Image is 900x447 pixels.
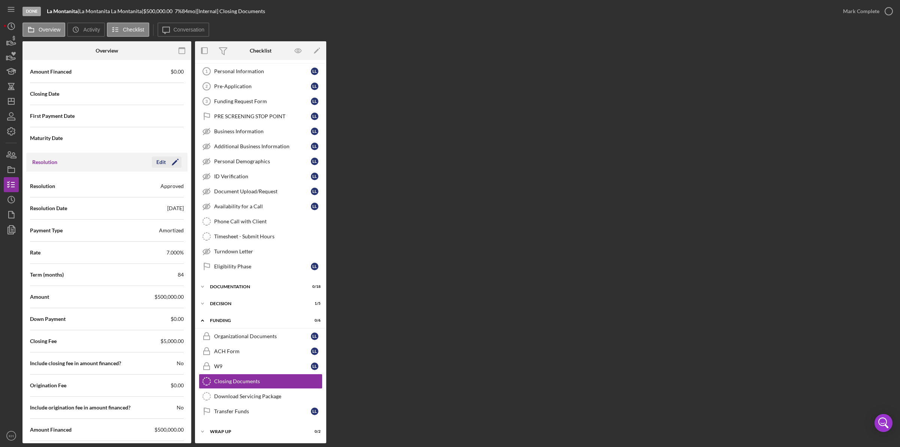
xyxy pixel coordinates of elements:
[30,293,49,301] span: Amount
[174,27,205,33] label: Conversation
[214,203,311,209] div: Availability for a Call
[30,360,121,367] span: Include closing fee in amount financed?
[107,23,149,37] button: Checklist
[199,79,322,94] a: 2Pre-ApplicationLL
[157,23,210,37] button: Conversation
[30,182,55,190] span: Resolution
[182,8,195,14] div: 84 mo
[160,182,184,190] div: Approved
[154,426,184,433] span: $500,000.00
[152,157,181,168] button: Edit
[214,128,311,134] div: Business Information
[30,404,130,411] span: Include origination fee in amount financed?
[199,124,322,139] a: Business InformationLL
[307,318,321,323] div: 0 / 6
[199,374,322,389] a: Closing Documents
[214,408,311,414] div: Transfer Funds
[199,94,322,109] a: 3Funding Request FormLL
[214,263,311,269] div: Eligibility Phase
[311,98,318,105] div: L L
[67,23,105,37] button: Activity
[199,244,322,259] a: Turndown Letter
[214,83,311,89] div: Pre-Application
[32,158,57,166] h3: Resolution
[171,68,184,75] span: $0.00
[22,7,41,16] div: Done
[214,68,311,74] div: Personal Information
[311,173,318,180] div: L L
[311,363,318,370] div: L L
[199,184,322,199] a: Document Upload/RequestLL
[79,8,143,14] div: La Montanita La Montanita |
[311,143,318,150] div: L L
[199,109,322,124] a: PRE SCREENING STOP POINTLL
[143,8,175,14] div: $500,000.00
[167,205,184,212] span: [DATE]
[30,249,40,256] span: Rate
[30,68,72,75] span: Amount Financed
[171,382,184,389] span: $0.00
[30,315,66,323] span: Down Payment
[214,218,322,224] div: Phone Call with Client
[214,363,311,369] div: W9
[214,393,322,399] div: Download Servicing Package
[199,64,322,79] a: 1Personal InformationLL
[210,301,302,306] div: Decision
[311,333,318,340] div: L L
[311,348,318,355] div: L L
[30,90,59,98] span: Closing Date
[835,4,896,19] button: Mark Complete
[39,27,60,33] label: Overview
[156,157,166,168] div: Edit
[160,337,184,345] span: $5,000.00
[30,382,66,389] span: Origination Fee
[199,329,322,344] a: Organizational DocumentsLL
[214,158,311,164] div: Personal Demographics
[199,389,322,404] a: Download Servicing Package
[9,434,13,438] text: KH
[177,360,184,367] span: No
[210,318,302,323] div: Funding
[199,154,322,169] a: Personal DemographicsLL
[199,139,322,154] a: Additional Business InformationLL
[214,378,322,384] div: Closing Documents
[159,227,184,234] div: Amortized
[205,99,208,104] tspan: 3
[154,293,184,301] span: $500,000.00
[311,158,318,165] div: L L
[205,84,208,89] tspan: 2
[177,404,184,411] span: No
[874,414,892,432] div: Open Intercom Messenger
[199,259,322,274] a: Eligibility PhaseLL
[205,69,208,74] tspan: 1
[4,428,19,443] button: KH
[96,48,118,54] div: Overview
[214,173,311,179] div: ID Verification
[30,426,72,433] span: Amount Financed
[311,128,318,135] div: L L
[30,205,67,212] span: Resolution Date
[214,248,322,254] div: Turndown Letter
[214,188,311,194] div: Document Upload/Request
[210,284,302,289] div: Documentation
[30,112,75,120] span: First Payment Date
[166,249,184,256] span: 7.000%
[311,83,318,90] div: L L
[199,229,322,244] a: Timesheet - Submit Hours
[307,429,321,434] div: 0 / 2
[311,203,318,210] div: L L
[171,315,184,323] span: $0.00
[307,284,321,289] div: 0 / 18
[199,359,322,374] a: W9LL
[178,271,184,278] div: 84
[199,344,322,359] a: ACH FormLL
[30,227,63,234] span: Payment Type
[47,8,79,14] div: |
[199,214,322,229] a: Phone Call with Client
[214,113,311,119] div: PRE SCREENING STOP POINT
[311,188,318,195] div: L L
[30,134,63,142] span: Maturity Date
[199,199,322,214] a: Availability for a CallLL
[214,143,311,149] div: Additional Business Information
[214,233,322,239] div: Timesheet - Submit Hours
